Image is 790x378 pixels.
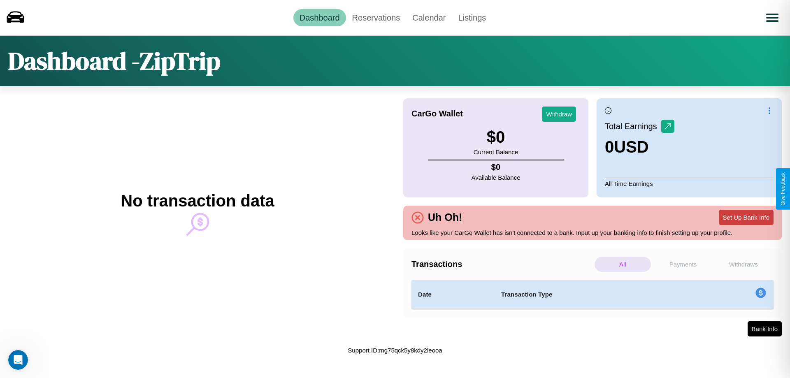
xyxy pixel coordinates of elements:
h1: Dashboard - ZipTrip [8,44,221,78]
p: All Time Earnings [605,178,774,189]
button: Set Up Bank Info [719,210,774,225]
p: Available Balance [472,172,520,183]
h3: $ 0 [474,128,518,146]
a: Reservations [346,9,407,26]
button: Bank Info [748,321,782,336]
h3: 0 USD [605,138,674,156]
h4: $ 0 [472,162,520,172]
table: simple table [411,280,774,309]
a: Dashboard [293,9,346,26]
p: Looks like your CarGo Wallet has isn't connected to a bank. Input up your banking info to finish ... [411,227,774,238]
p: Current Balance [474,146,518,158]
div: Give Feedback [780,172,786,206]
h4: Transactions [411,260,592,269]
a: Listings [452,9,492,26]
button: Open menu [761,6,784,29]
h4: CarGo Wallet [411,109,463,118]
p: Total Earnings [605,119,661,134]
button: Withdraw [542,107,576,122]
p: Withdraws [715,257,771,272]
h4: Uh Oh! [424,211,466,223]
h4: Transaction Type [501,290,688,299]
p: Payments [655,257,711,272]
h2: No transaction data [121,192,274,210]
p: Support ID: mg75qck5y8kdy2leooa [348,345,442,356]
iframe: Intercom live chat [8,350,28,370]
h4: Date [418,290,488,299]
a: Calendar [406,9,452,26]
p: All [595,257,651,272]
